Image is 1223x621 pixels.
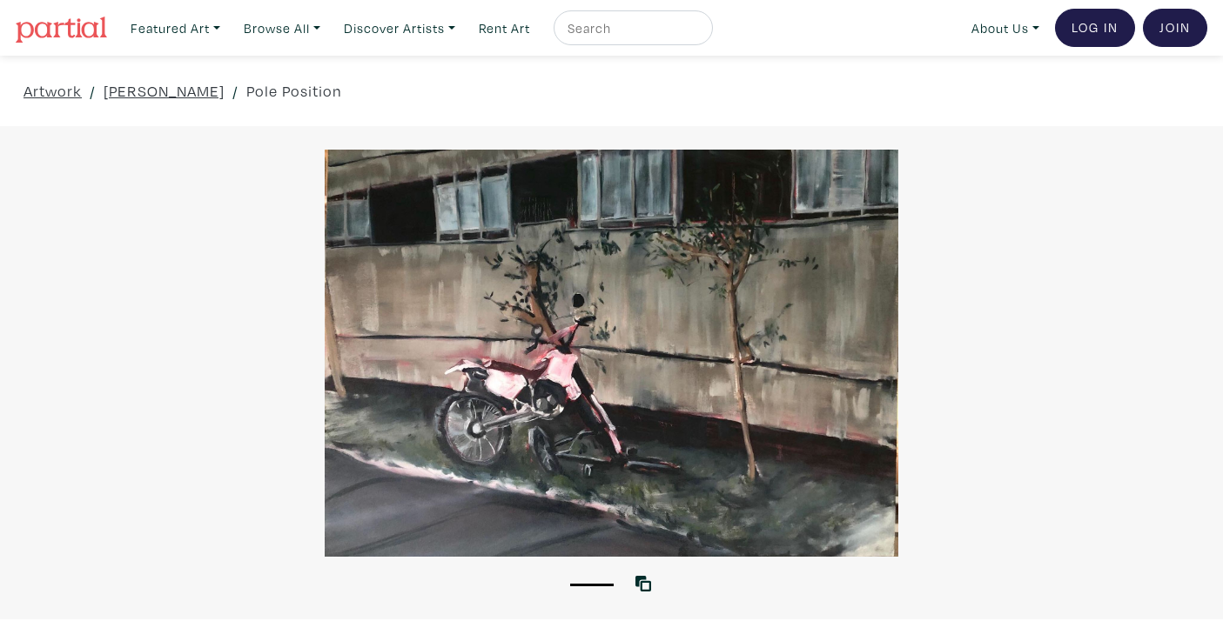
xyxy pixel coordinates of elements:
[24,79,82,103] a: Artwork
[471,10,538,46] a: Rent Art
[232,79,239,103] span: /
[336,10,463,46] a: Discover Artists
[123,10,228,46] a: Featured Art
[570,584,614,586] button: 1 of 1
[90,79,96,103] span: /
[1143,9,1207,47] a: Join
[566,17,696,39] input: Search
[104,79,225,103] a: [PERSON_NAME]
[964,10,1047,46] a: About Us
[246,79,342,103] a: Pole Position
[236,10,328,46] a: Browse All
[1055,9,1135,47] a: Log In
